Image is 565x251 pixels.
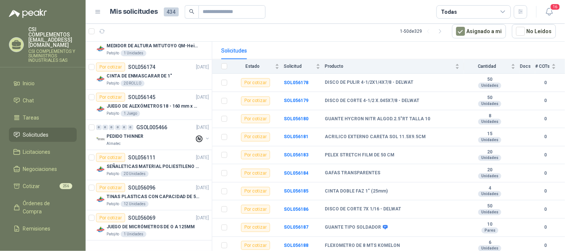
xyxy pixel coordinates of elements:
[110,6,158,17] h1: Mis solicitudes
[543,5,556,19] button: 16
[121,125,127,130] div: 0
[28,27,77,48] p: CSI COMPLEMENTOS [EMAIL_ADDRESS][DOMAIN_NAME]
[128,215,155,220] p: SOL056069
[325,188,388,194] b: CINTA DOBLE FAZ 1" (25mm)
[284,116,308,121] a: SOL056180
[535,152,556,159] b: 0
[535,170,556,177] b: 0
[325,116,430,122] b: GUANTE HYCRON NITR ALGOD.2.5"RT TALLA 10
[452,24,506,38] button: Asignado a mi
[482,228,498,233] div: Pares
[478,173,501,179] div: Unidades
[284,98,308,103] b: SOL056179
[196,215,209,222] p: [DATE]
[284,207,308,212] a: SOL056186
[535,64,550,69] span: # COTs
[535,242,556,249] b: 0
[96,105,105,114] img: Company Logo
[9,179,77,193] a: Cotizar256
[241,169,270,178] div: Por cotizar
[107,193,199,200] p: TINAS PLASTICAS CON CAPACIDAD DE 50 KG
[284,134,308,139] a: SOL056181
[23,165,57,173] span: Negociaciones
[23,182,40,190] span: Cotizar
[9,222,77,236] a: Remisiones
[284,243,308,248] a: SOL056188
[23,96,34,105] span: Chat
[284,152,308,158] b: SOL056183
[221,47,247,55] div: Solicitudes
[284,171,308,176] a: SOL056184
[196,154,209,161] p: [DATE]
[325,134,426,140] b: ACRILICO EXTERNO CARETA SOL 11.5X9.5CM
[325,98,419,104] b: DISCO DE CORTE 4-1/2 X.045X7/8 - DELWAT
[107,50,119,56] p: Patojito
[478,119,501,125] div: Unidades
[86,90,212,120] a: Por cotizarSOL056145[DATE] Company LogoJUEGO DE ALEXÓMETROS 18 - 160 mm x 0,01 mm 2824-S3Patojito...
[96,135,105,144] img: Company Logo
[284,80,308,85] a: SOL056178
[9,128,77,142] a: Solicitudes
[96,44,105,53] img: Company Logo
[107,42,199,50] p: MEDIDOR DE ALTURA MITUTOYO QM-Height 518-245
[96,225,105,234] img: Company Logo
[284,59,325,74] th: Solicitud
[478,191,501,197] div: Unidades
[121,171,149,177] div: 20 Unidades
[284,225,308,230] a: SOL056187
[96,93,125,102] div: Por cotizar
[128,64,155,70] p: SOL056174
[241,133,270,142] div: Por cotizar
[96,195,105,204] img: Company Logo
[464,167,515,173] b: 20
[241,241,270,250] div: Por cotizar
[325,206,401,212] b: DISCO DE CORTE 7X 1/16 - DELWAT
[196,184,209,191] p: [DATE]
[464,131,515,137] b: 15
[535,188,556,195] b: 0
[86,150,212,180] a: Por cotizarSOL056111[DATE] Company LogoSEÑALETICAS MATERIAL POLIESTILENO CON VINILO LAMINADO CALI...
[121,50,146,56] div: 1 Unidades
[232,59,284,74] th: Estado
[241,114,270,123] div: Por cotizar
[478,83,501,89] div: Unidades
[164,7,179,16] span: 434
[109,125,114,130] div: 0
[284,64,314,69] span: Solicitud
[107,223,195,231] p: JUEGO DE MICRÓMETROS DE O A 125MM
[23,131,49,139] span: Solicitudes
[9,111,77,125] a: Tareas
[535,133,556,140] b: 0
[441,8,457,16] div: Todas
[107,73,172,80] p: CINTA DE ENMASCARAR DE 1"
[241,187,270,196] div: Por cotizar
[107,141,121,147] p: Almatec
[535,206,556,213] b: 0
[96,153,125,162] div: Por cotizar
[189,9,194,14] span: search
[107,201,119,207] p: Patojito
[478,209,501,215] div: Unidades
[241,223,270,232] div: Por cotizar
[136,125,167,130] p: GSOL005466
[464,203,515,209] b: 50
[464,185,515,191] b: 4
[107,103,199,110] p: JUEGO DE ALEXÓMETROS 18 - 160 mm x 0,01 mm 2824-S3
[535,59,565,74] th: # COTs
[28,49,77,63] p: CSI COMPLEMENTOS Y SUMINISTROS INDUSTRIALES SAS
[121,201,149,207] div: 12 Unidades
[96,165,105,174] img: Company Logo
[107,80,119,86] p: Patojito
[464,240,515,246] b: 6
[478,137,501,143] div: Unidades
[86,29,212,60] a: Por cotizarSOL056175[DATE] Company LogoMEDIDOR DE ALTURA MITUTOYO QM-Height 518-245Patojito1 Unid...
[9,76,77,90] a: Inicio
[284,188,308,194] b: SOL056185
[107,171,119,177] p: Patojito
[325,59,464,74] th: Producto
